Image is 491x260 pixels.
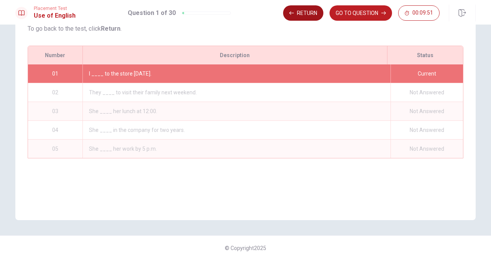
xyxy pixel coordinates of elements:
div: Number [28,46,82,64]
span: © Copyright 2025 [225,245,266,251]
h1: Question 1 of 30 [128,8,176,18]
h1: Use of English [34,11,76,20]
button: GO TO QUESTION [330,5,392,21]
div: They ____ to visit their family next weekend. [82,83,390,102]
div: Not Answered [390,121,463,139]
button: 00:09:51 [398,5,440,21]
div: 01 [28,64,82,83]
div: 03 [28,102,82,120]
span: Placement Test [34,6,76,11]
strong: Return [101,25,120,32]
div: Description [82,46,387,64]
div: Not Answered [390,83,463,102]
div: 02 [28,83,82,102]
div: Current [390,64,463,83]
span: 00:09:51 [412,10,433,16]
div: Status [387,46,463,64]
button: Return [283,5,323,21]
div: I ____ to the store [DATE]. [82,64,390,83]
div: She ____ her work by 5 p.m. [82,140,390,158]
div: Not Answered [390,102,463,120]
div: She ____ her lunch at 12:00. [82,102,390,120]
div: Not Answered [390,140,463,158]
p: To go back to the test, click . [28,24,463,33]
div: She ____ in the company for two years. [82,121,390,139]
div: 05 [28,140,82,158]
div: 04 [28,121,82,139]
